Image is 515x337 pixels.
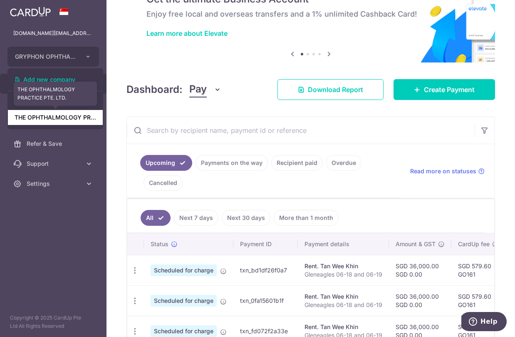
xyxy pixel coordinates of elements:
[461,312,507,333] iframe: Opens a widget where you can find more information
[410,167,476,175] span: Read more on statuses
[233,255,298,285] td: txn_bd1df26f0a7
[151,240,168,248] span: Status
[196,155,268,171] a: Payments on the way
[126,82,183,97] h4: Dashboard:
[151,295,217,307] span: Scheduled for charge
[233,233,298,255] th: Payment ID
[271,155,323,171] a: Recipient paid
[189,82,207,97] span: Pay
[27,140,82,148] span: Refer & Save
[305,262,382,270] div: Rent. Tan Wee Khin
[308,85,363,95] span: Download Report
[146,29,228,37] a: Learn more about Elevate
[222,210,270,226] a: Next 30 days
[389,285,451,316] td: SGD 36,000.00 SGD 0.00
[451,255,505,285] td: SGD 579.60 GO161
[174,210,218,226] a: Next 7 days
[305,270,382,279] p: Gleneagles 06-18 and 06-19
[274,210,339,226] a: More than 1 month
[127,117,475,144] input: Search by recipient name, payment id or reference
[396,240,436,248] span: Amount & GST
[140,155,192,171] a: Upcoming
[305,323,382,331] div: Rent. Tan Wee Khin
[151,325,217,337] span: Scheduled for charge
[8,93,103,108] a: GRYPHON OPHTHALMICS PTE. LTD.
[451,285,505,316] td: SGD 579.60 GO161
[14,82,97,106] div: THE OPHTHALMOLOGY PRACTICE PTE. LTD.
[8,110,103,125] a: THE OPHTHALMOLOGY PRACTICE PTE. LTD.
[141,210,171,226] a: All
[189,82,221,97] button: Pay
[305,301,382,309] p: Gleneagles 06-18 and 06-19
[326,155,361,171] a: Overdue
[389,255,451,285] td: SGD 36,000.00 SGD 0.00
[15,52,77,61] span: GRYPHON OPHTHALMICS PTE. LTD.
[13,29,93,37] p: [DOMAIN_NAME][EMAIL_ADDRESS][DOMAIN_NAME]
[146,9,475,19] h6: Enjoy free local and overseas transfers and a 1% unlimited Cashback Card!
[424,85,475,95] span: Create Payment
[410,167,485,175] a: Read more on statuses
[27,180,82,188] span: Settings
[277,79,384,100] a: Download Report
[233,285,298,316] td: txn_0fa15601b1f
[394,79,495,100] a: Create Payment
[7,68,103,129] ul: GRYPHON OPHTHALMICS PTE. LTD.
[151,265,217,276] span: Scheduled for charge
[458,240,490,248] span: CardUp fee
[305,292,382,301] div: Rent. Tan Wee Khin
[27,160,82,168] span: Support
[7,47,99,67] button: GRYPHON OPHTHALMICS PTE. LTD.
[144,175,183,191] a: Cancelled
[10,7,51,17] img: CardUp
[8,72,103,87] a: Add new company
[298,233,389,255] th: Payment details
